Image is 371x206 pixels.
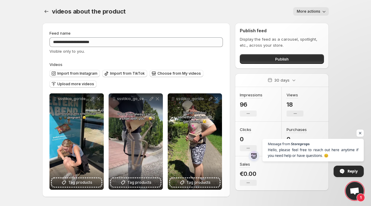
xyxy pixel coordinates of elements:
[297,9,320,14] span: More actions
[240,126,251,133] h3: Clicks
[42,7,51,16] button: Settings
[168,93,222,190] div: ssstikio_goridecam_1757105372832Tag products
[240,161,250,167] h3: Sales
[111,178,160,187] button: Tag products
[110,71,145,76] span: Import from TikTok
[287,101,303,108] p: 18
[287,92,298,98] h3: Views
[287,136,307,143] p: 0
[117,96,148,101] p: ssstikio_go_seat_1757104528566
[240,28,324,34] h2: Publish feed
[347,166,358,176] span: Reply
[109,93,163,190] div: ssstikio_go_seat_1757104528566Tag products
[49,49,85,54] span: Visible only to you.
[240,36,324,48] p: Display the feed as a carousel, spotlight, etc., across your store.
[49,70,100,77] button: Import from Instagram
[52,178,101,187] button: Tag products
[57,82,94,86] span: Upload more videos
[68,179,92,186] span: Tag products
[240,54,324,64] button: Publish
[357,193,365,202] span: 1
[170,178,220,187] button: Tag products
[176,96,208,101] p: ssstikio_goridecam_1757105372832
[186,179,211,186] span: Tag products
[57,71,97,76] span: Import from Instagram
[49,31,71,36] span: Feed name
[240,101,262,108] p: 96
[346,182,364,200] a: Open chat
[240,170,257,177] p: €0.00
[58,96,89,101] p: ssstikio_goridecam_1757105434745
[157,71,201,76] span: Choose from My videos
[49,93,104,190] div: ssstikio_goridecam_1757105434745Tag products
[49,62,62,67] span: Videos
[287,126,307,133] h3: Purchases
[102,70,147,77] button: Import from TikTok
[150,70,203,77] button: Choose from My videos
[268,142,290,145] span: Message from
[293,7,329,16] button: More actions
[52,8,126,15] span: videos about the product
[240,136,257,143] p: 0
[127,179,151,186] span: Tag products
[49,80,97,88] button: Upload more videos
[291,142,309,145] span: Storeprops
[275,56,289,62] span: Publish
[274,77,290,83] p: 30 days
[240,92,262,98] h3: Impressions
[268,147,358,158] span: Hello, please feel free to reach out here anytime if you need help or have questions. 😊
